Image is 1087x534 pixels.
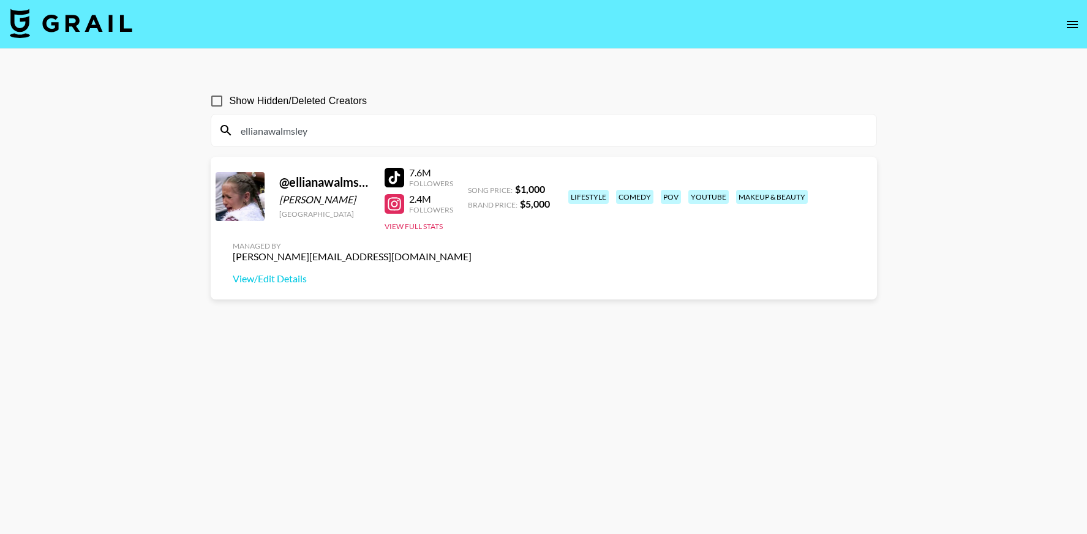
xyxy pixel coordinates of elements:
a: View/Edit Details [233,273,472,285]
strong: $ 5,000 [520,198,550,209]
input: Search by User Name [233,121,869,140]
div: Followers [409,179,453,188]
div: [GEOGRAPHIC_DATA] [279,209,370,219]
div: Followers [409,205,453,214]
button: View Full Stats [385,222,443,231]
strong: $ 1,000 [515,183,545,195]
span: Show Hidden/Deleted Creators [230,94,367,108]
div: @ ellianawalmsley [279,175,370,190]
div: comedy [616,190,653,204]
div: pov [661,190,681,204]
div: [PERSON_NAME][EMAIL_ADDRESS][DOMAIN_NAME] [233,250,472,263]
div: lifestyle [568,190,609,204]
span: Song Price: [468,186,513,195]
div: Managed By [233,241,472,250]
div: makeup & beauty [736,190,808,204]
button: open drawer [1060,12,1085,37]
div: 7.6M [409,167,453,179]
span: Brand Price: [468,200,517,209]
img: Grail Talent [10,9,132,38]
div: youtube [688,190,729,204]
div: [PERSON_NAME] [279,194,370,206]
div: 2.4M [409,193,453,205]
